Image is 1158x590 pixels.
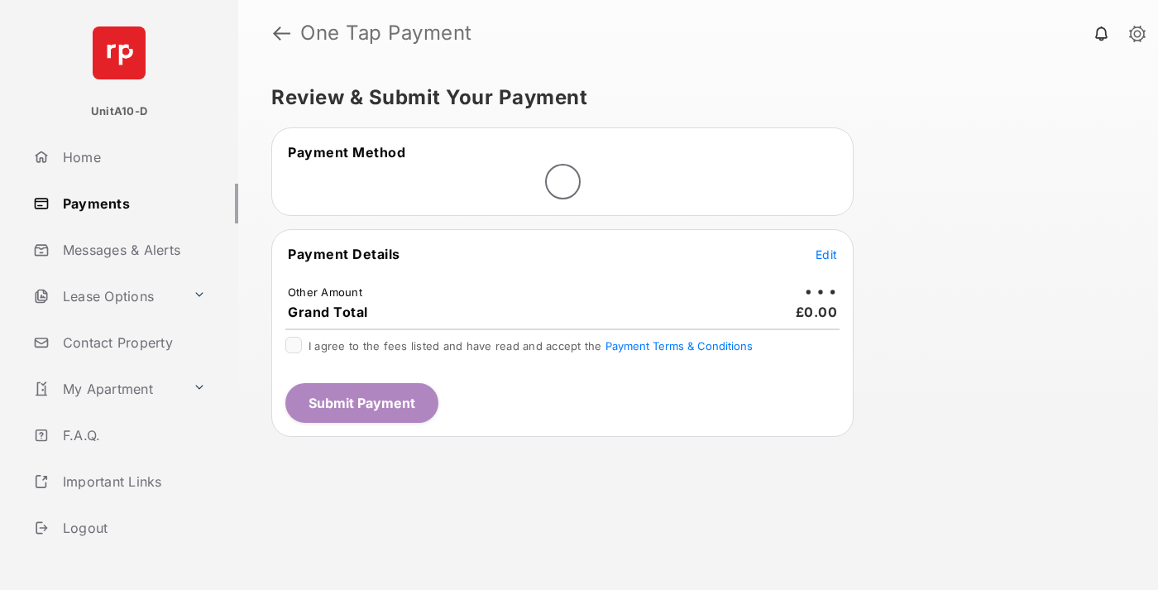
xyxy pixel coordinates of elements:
[26,184,238,223] a: Payments
[288,304,368,320] span: Grand Total
[26,276,186,316] a: Lease Options
[26,137,238,177] a: Home
[796,304,838,320] span: £0.00
[816,246,837,262] button: Edit
[271,88,1112,108] h5: Review & Submit Your Payment
[300,23,472,43] strong: One Tap Payment
[26,230,238,270] a: Messages & Alerts
[93,26,146,79] img: svg+xml;base64,PHN2ZyB4bWxucz0iaHR0cDovL3d3dy53My5vcmcvMjAwMC9zdmciIHdpZHRoPSI2NCIgaGVpZ2h0PSI2NC...
[26,508,238,548] a: Logout
[26,415,238,455] a: F.A.Q.
[816,247,837,261] span: Edit
[26,323,238,362] a: Contact Property
[26,369,186,409] a: My Apartment
[309,339,753,353] span: I agree to the fees listed and have read and accept the
[285,383,438,423] button: Submit Payment
[288,246,400,262] span: Payment Details
[605,339,753,353] button: I agree to the fees listed and have read and accept the
[287,285,363,300] td: Other Amount
[288,144,405,161] span: Payment Method
[26,462,213,501] a: Important Links
[91,103,147,120] p: UnitA10-D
